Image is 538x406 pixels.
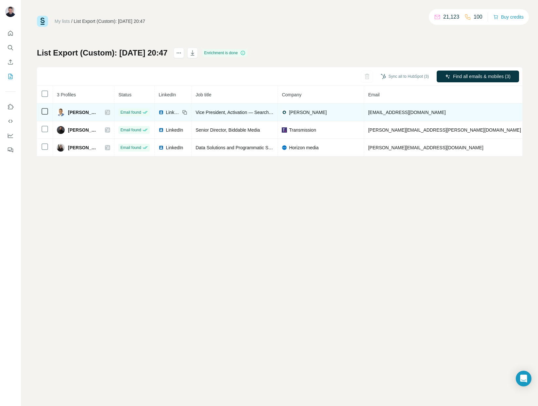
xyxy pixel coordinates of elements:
img: company-logo [282,145,287,150]
button: Search [5,42,16,54]
img: LinkedIn logo [159,145,164,150]
button: actions [174,48,184,58]
button: Dashboard [5,130,16,141]
span: Status [118,92,131,97]
span: LinkedIn [166,109,180,116]
button: Find all emails & mobiles (3) [437,71,519,82]
span: Senior Director, Biddable Media [195,127,260,133]
span: LinkedIn [166,127,183,133]
h1: List Export (Custom): [DATE] 20:47 [37,48,168,58]
li: / [71,18,73,24]
img: Surfe Logo [37,16,48,27]
button: Feedback [5,144,16,156]
span: LinkedIn [166,144,183,151]
span: Transmission [289,127,316,133]
img: LinkedIn logo [159,110,164,115]
img: company-logo [282,127,287,133]
span: [EMAIL_ADDRESS][DOMAIN_NAME] [368,110,446,115]
img: Avatar [57,144,65,152]
div: List Export (Custom): [DATE] 20:47 [74,18,145,24]
img: Avatar [57,126,65,134]
span: Data Solutions and Programmatic Supervisor [195,145,287,150]
button: Use Surfe API [5,115,16,127]
button: My lists [5,71,16,82]
p: 21,123 [443,13,459,21]
p: 100 [474,13,482,21]
button: Sync all to HubSpot (3) [376,72,433,81]
img: Avatar [57,108,65,116]
button: Buy credits [493,12,524,22]
span: Email found [120,145,141,151]
button: Quick start [5,27,16,39]
span: Vice President, Activation — Search, Social, & Programmatic [195,110,319,115]
span: Find all emails & mobiles (3) [453,73,511,80]
button: Use Surfe on LinkedIn [5,101,16,113]
div: Open Intercom Messenger [516,371,531,386]
span: [PERSON_NAME] [68,144,98,151]
span: Job title [195,92,211,97]
img: company-logo [282,110,287,115]
span: [PERSON_NAME] [68,127,98,133]
span: 3 Profiles [57,92,76,97]
div: Enrichment is done [202,49,248,57]
img: Avatar [5,7,16,17]
span: LinkedIn [159,92,176,97]
span: [PERSON_NAME][EMAIL_ADDRESS][PERSON_NAME][DOMAIN_NAME] [368,127,521,133]
img: LinkedIn logo [159,127,164,133]
span: [PERSON_NAME][EMAIL_ADDRESS][DOMAIN_NAME] [368,145,483,150]
span: [PERSON_NAME] [289,109,327,116]
span: Horizon media [289,144,318,151]
span: [PERSON_NAME] [68,109,98,116]
span: Email [368,92,379,97]
span: Email found [120,109,141,115]
span: Company [282,92,301,97]
a: My lists [55,19,70,24]
span: Email found [120,127,141,133]
button: Enrich CSV [5,56,16,68]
